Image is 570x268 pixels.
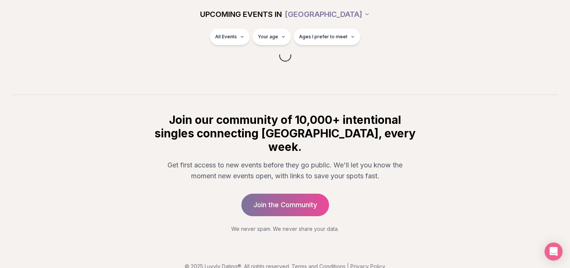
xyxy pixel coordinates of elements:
[285,6,370,23] button: [GEOGRAPHIC_DATA]
[153,113,417,154] h2: Join our community of 10,000+ intentional singles connecting [GEOGRAPHIC_DATA], every week.
[253,29,291,45] button: Your age
[545,242,563,260] div: Open Intercom Messenger
[215,34,237,40] span: All Events
[210,29,250,45] button: All Events
[294,29,360,45] button: Ages I prefer to meet
[153,225,417,233] p: We never spam. We never share your data.
[200,9,282,20] span: UPCOMING EVENTS IN
[299,34,347,40] span: Ages I prefer to meet
[241,194,329,216] a: Join the Community
[258,34,278,40] span: Your age
[159,160,411,182] p: Get first access to new events before they go public. We'll let you know the moment new events op...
